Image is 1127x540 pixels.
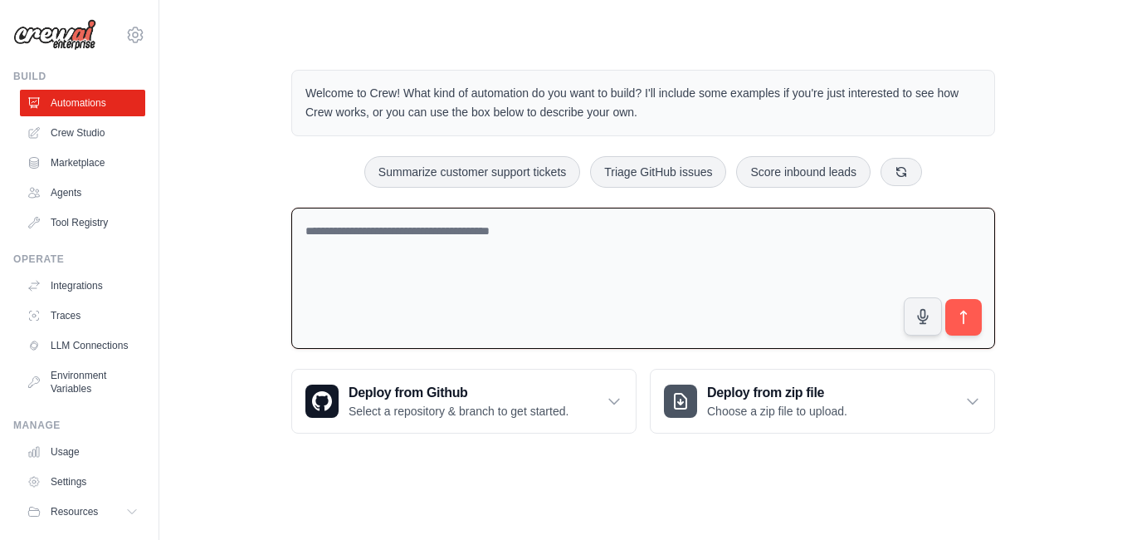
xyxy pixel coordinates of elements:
div: Manage [13,419,145,432]
img: Logo [13,19,96,51]
a: Tool Registry [20,209,145,236]
p: Choose a zip file to upload. [707,403,847,420]
a: Usage [20,439,145,465]
a: Marketplace [20,150,145,176]
button: Score inbound leads [736,156,871,188]
span: Step 1 [822,391,856,404]
a: Integrations [20,272,145,299]
button: Close walkthrough [1076,388,1089,400]
a: LLM Connections [20,332,145,359]
div: Operate [13,253,145,266]
a: Environment Variables [20,362,145,402]
button: Summarize customer support tickets [364,156,580,188]
p: Select a repository & branch to get started. [349,403,568,420]
span: Resources [51,505,98,518]
iframe: Chat Widget [1044,460,1127,540]
a: Traces [20,302,145,329]
h3: Deploy from Github [349,383,568,403]
p: Describe the automation you want to build, select an example option, or use the microphone to spe... [810,439,1067,493]
button: Resources [20,498,145,525]
a: Crew Studio [20,120,145,146]
div: Build [13,70,145,83]
a: Agents [20,179,145,206]
a: Automations [20,90,145,116]
button: Triage GitHub issues [590,156,726,188]
h3: Create an automation [810,410,1067,432]
h3: Deploy from zip file [707,383,847,403]
p: Welcome to Crew! What kind of automation do you want to build? I'll include some examples if you'... [305,84,981,122]
a: Settings [20,469,145,495]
